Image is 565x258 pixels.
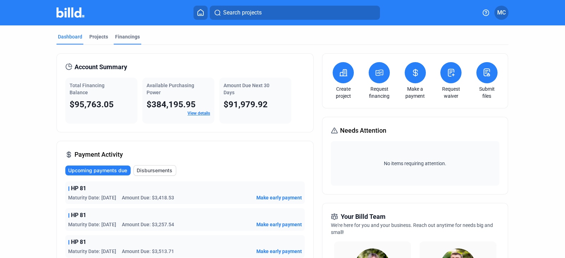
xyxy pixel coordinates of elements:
span: $95,763.05 [70,100,114,109]
button: Disbursements [133,165,176,176]
span: We're here for you and your business. Reach out anytime for needs big and small! [331,222,493,235]
button: Search projects [210,6,380,20]
a: Submit files [475,85,499,100]
span: Amount Due Next 30 Days [224,83,269,95]
span: Needs Attention [340,126,386,136]
a: Request waiver [439,85,463,100]
button: Upcoming payments due [65,166,131,175]
a: Request financing [367,85,392,100]
span: Search projects [223,8,262,17]
div: Dashboard [58,33,82,40]
img: Billd Company Logo [56,7,84,18]
span: Amount Due: $3,257.54 [122,221,174,228]
span: HP 81 [71,238,86,246]
span: Available Purchasing Power [147,83,194,95]
span: Account Summary [75,62,127,72]
span: $91,979.92 [224,100,268,109]
a: Create project [331,85,356,100]
span: Amount Due: $3,513.71 [122,248,174,255]
span: Maturity Date: [DATE] [68,194,116,201]
button: Make early payment [256,248,302,255]
a: View details [188,111,210,116]
span: Maturity Date: [DATE] [68,248,116,255]
span: Disbursements [137,167,172,174]
div: Projects [89,33,108,40]
button: Make early payment [256,194,302,201]
span: HP 81 [71,184,86,193]
span: HP 81 [71,211,86,220]
span: MC [497,8,506,17]
button: Make early payment [256,221,302,228]
span: Upcoming payments due [68,167,127,174]
span: Maturity Date: [DATE] [68,221,116,228]
a: Make a payment [403,85,428,100]
span: Total Financing Balance [70,83,105,95]
div: Financings [115,33,140,40]
span: Payment Activity [75,150,123,160]
span: No items requiring attention. [334,160,496,167]
span: Amount Due: $3,418.53 [122,194,174,201]
button: MC [494,6,509,20]
span: Your Billd Team [341,212,386,222]
span: $384,195.95 [147,100,196,109]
